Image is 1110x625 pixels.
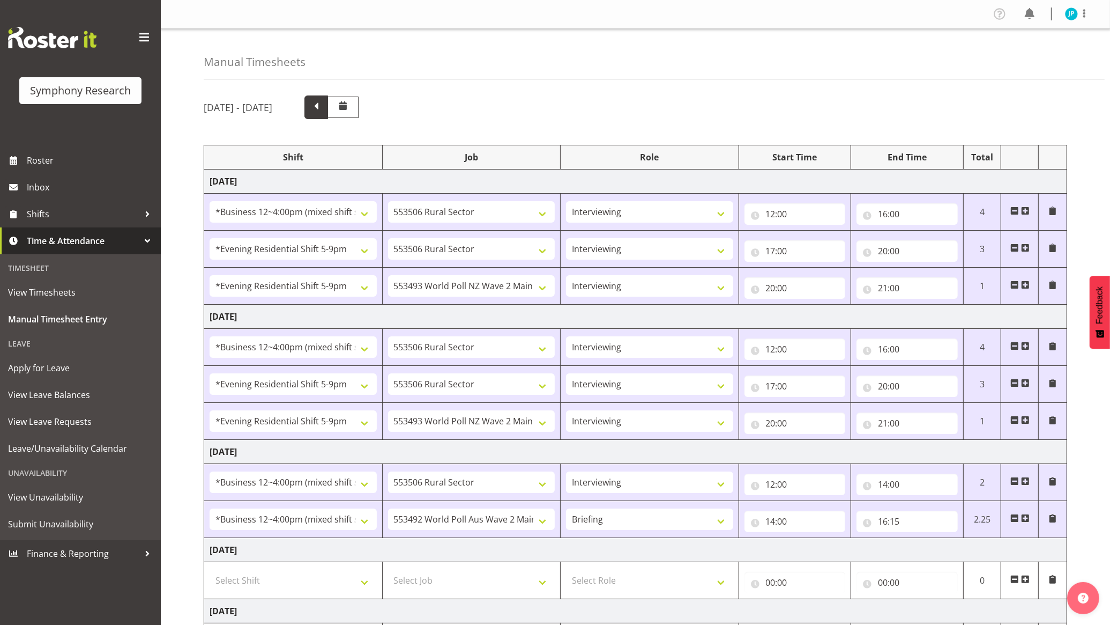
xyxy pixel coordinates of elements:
td: 1 [964,403,1001,440]
input: Click to select... [856,339,958,360]
td: 1 [964,268,1001,305]
a: View Timesheets [3,279,158,306]
img: Rosterit website logo [8,27,96,48]
input: Click to select... [856,277,958,299]
span: Feedback [1095,286,1105,324]
input: Click to select... [744,240,846,262]
td: 4 [964,194,1001,231]
input: Click to select... [856,572,958,593]
a: Manual Timesheet Entry [3,306,158,333]
span: Shifts [27,206,139,222]
input: Click to select... [856,511,958,532]
span: Apply for Leave [8,360,153,376]
input: Click to select... [744,203,846,225]
div: Leave [3,333,158,355]
input: Click to select... [744,376,846,397]
span: Finance & Reporting [27,546,139,562]
div: Job [388,151,555,164]
td: [DATE] [204,170,1067,194]
td: 2 [964,464,1001,501]
td: [DATE] [204,599,1067,623]
td: [DATE] [204,538,1067,562]
span: View Unavailability [8,489,153,505]
input: Click to select... [744,413,846,434]
span: View Timesheets [8,284,153,300]
a: View Leave Requests [3,408,158,435]
input: Click to select... [744,572,846,593]
span: View Leave Requests [8,414,153,430]
input: Click to select... [744,339,846,360]
input: Click to select... [744,474,846,495]
span: Time & Attendance [27,233,139,249]
a: View Unavailability [3,484,158,511]
input: Click to select... [856,413,958,434]
input: Click to select... [744,511,846,532]
td: 0 [964,562,1001,599]
div: Start Time [744,151,846,164]
div: Total [969,151,995,164]
td: [DATE] [204,305,1067,329]
span: Manual Timesheet Entry [8,311,153,327]
div: Symphony Research [30,83,131,99]
img: help-xxl-2.png [1078,593,1089,604]
a: Leave/Unavailability Calendar [3,435,158,462]
a: Apply for Leave [3,355,158,381]
h4: Manual Timesheets [204,56,306,68]
input: Click to select... [856,474,958,495]
h5: [DATE] - [DATE] [204,101,272,113]
a: Submit Unavailability [3,511,158,538]
div: End Time [856,151,958,164]
a: View Leave Balances [3,381,158,408]
td: [DATE] [204,440,1067,464]
span: Inbox [27,179,155,195]
button: Feedback - Show survey [1090,276,1110,349]
input: Click to select... [744,277,846,299]
div: Timesheet [3,257,158,279]
div: Shift [210,151,377,164]
input: Click to select... [856,203,958,225]
td: 3 [964,231,1001,268]
input: Click to select... [856,240,958,262]
td: 3 [964,366,1001,403]
span: View Leave Balances [8,387,153,403]
img: jake-pringle11873.jpg [1065,8,1078,20]
div: Unavailability [3,462,158,484]
td: 2.25 [964,501,1001,538]
td: 4 [964,329,1001,366]
span: Submit Unavailability [8,516,153,532]
input: Click to select... [856,376,958,397]
span: Roster [27,152,155,168]
span: Leave/Unavailability Calendar [8,440,153,457]
div: Role [566,151,733,164]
